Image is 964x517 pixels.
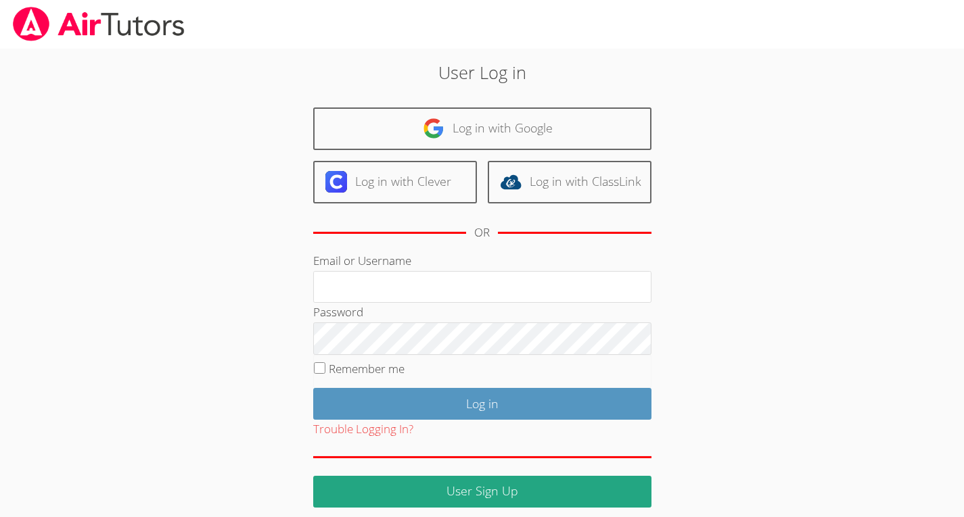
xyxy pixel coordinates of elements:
[12,7,186,41] img: airtutors_banner-c4298cdbf04f3fff15de1276eac7730deb9818008684d7c2e4769d2f7ddbe033.png
[488,161,651,203] a: Log in with ClassLink
[325,171,347,193] img: clever-logo-6eab21bc6e7a338710f1a6ff85c0baf02591cd810cc4098c63d3a4b26e2feb20.svg
[313,476,651,508] a: User Sign Up
[313,388,651,420] input: Log in
[329,361,405,376] label: Remember me
[313,253,411,268] label: Email or Username
[500,171,522,193] img: classlink-logo-d6bb404cc1216ec64c9a2012d9dc4662098be43eaf13dc465df04b49fa7ab582.svg
[423,118,444,139] img: google-logo-50288ca7cdecda66e5e0955fdab243c47b7ad437acaf1139b6f446037453330a.svg
[313,107,651,150] a: Log in with Google
[313,161,477,203] a: Log in with Clever
[474,223,490,243] div: OR
[313,304,363,320] label: Password
[313,420,413,439] button: Trouble Logging In?
[222,59,743,85] h2: User Log in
